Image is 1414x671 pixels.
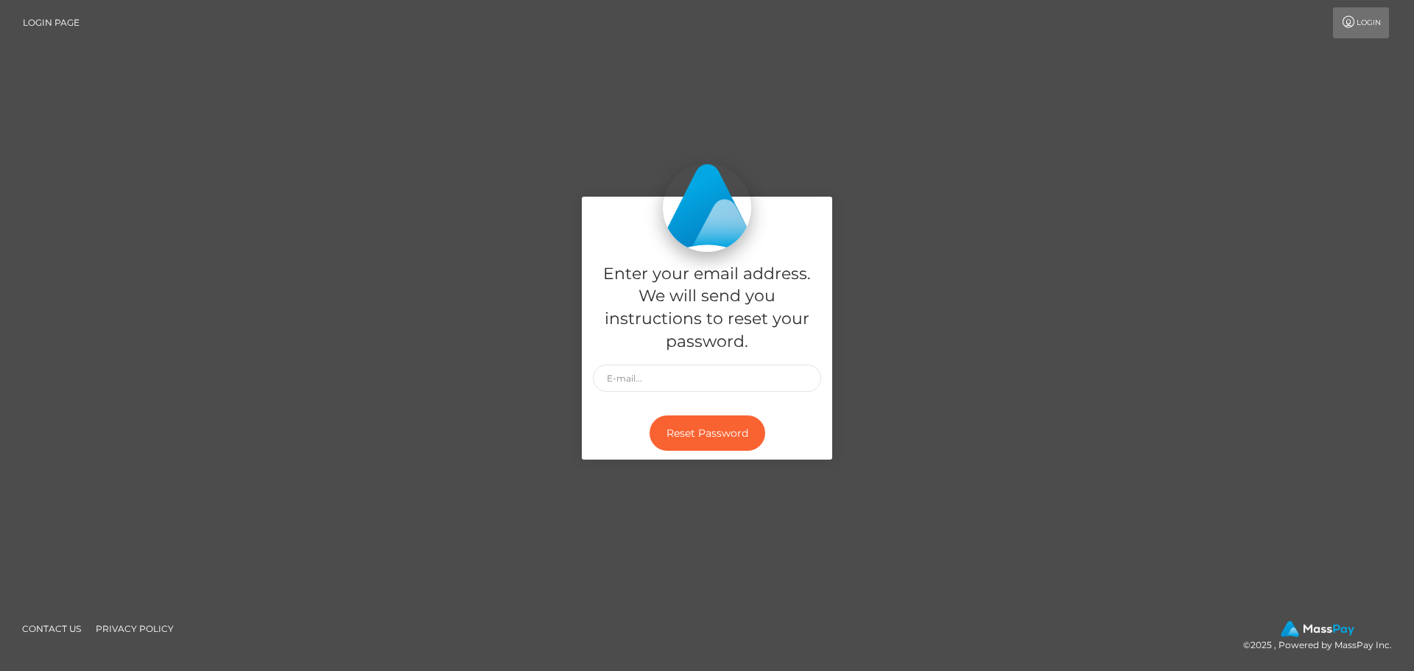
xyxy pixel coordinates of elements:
a: Login Page [23,7,80,38]
a: Privacy Policy [90,617,180,640]
input: E-mail... [593,365,821,392]
button: Reset Password [650,415,765,452]
img: MassPay Login [663,164,751,252]
a: Login [1333,7,1389,38]
div: © 2025 , Powered by MassPay Inc. [1243,621,1403,653]
img: MassPay [1281,621,1354,637]
h5: Enter your email address. We will send you instructions to reset your password. [593,263,821,354]
a: Contact Us [16,617,87,640]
